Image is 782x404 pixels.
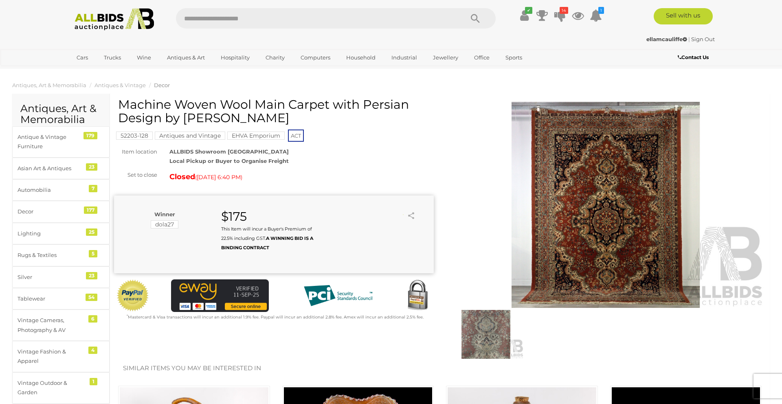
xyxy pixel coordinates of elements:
[295,51,336,64] a: Computers
[108,170,163,180] div: Set to close
[169,158,289,164] strong: Local Pickup or Buyer to Organise Freight
[171,279,269,312] img: eWAY Payment Gateway
[221,226,313,251] small: This Item will incur a Buyer's Premium of 22.5% including GST.
[155,132,225,139] a: Antiques and Vintage
[12,310,110,341] a: Vintage Cameras, Photography & AV 6
[18,378,85,397] div: Vintage Outdoor & Garden
[401,279,434,312] img: Secured by Rapid SSL
[18,185,85,195] div: Automobilia
[12,372,110,404] a: Vintage Outdoor & Garden 1
[688,36,690,42] span: |
[500,51,527,64] a: Sports
[86,163,97,171] div: 23
[94,82,146,88] a: Antiques & Vintage
[12,223,110,244] a: Lighting 25
[221,235,313,250] b: A WINNING BID IS A BINDING CONTRACT
[227,132,285,139] a: EHVA Emporium
[12,341,110,372] a: Vintage Fashion & Apparel 4
[195,174,242,180] span: ( )
[590,8,602,23] a: 1
[88,315,97,323] div: 6
[70,8,158,31] img: Allbids.com.au
[12,158,110,179] a: Asian Art & Antiques 23
[90,378,97,385] div: 1
[12,288,110,310] a: Tablewear 54
[18,207,85,216] div: Decor
[162,51,210,64] a: Antiques & Art
[646,36,688,42] a: ellamcauliffe
[12,179,110,201] a: Automobilia 7
[169,148,289,155] strong: ALLBIDS Showroom [GEOGRAPHIC_DATA]
[155,132,225,140] mark: Antiques and Vintage
[386,51,422,64] a: Industrial
[469,51,495,64] a: Office
[260,51,290,64] a: Charity
[518,8,530,23] a: ✔
[71,51,93,64] a: Cars
[654,8,713,24] a: Sell with us
[525,7,532,14] i: ✔
[71,64,140,78] a: [GEOGRAPHIC_DATA]
[446,102,766,308] img: Machine Woven Wool Main Carpet with Persian Design by Incov Adrian
[18,250,85,260] div: Rugs & Textiles
[86,294,97,301] div: 54
[12,266,110,288] a: Silver 23
[18,132,85,151] div: Antique & Vintage Furniture
[20,103,101,125] h2: Antiques, Art & Memorabilia
[89,250,97,257] div: 5
[89,185,97,192] div: 7
[448,310,524,359] img: Machine Woven Wool Main Carpet with Persian Design by Incov Adrian
[99,51,126,64] a: Trucks
[116,279,149,312] img: Official PayPal Seal
[554,8,566,23] a: 14
[678,54,709,60] b: Contact Us
[12,201,110,222] a: Decor 177
[18,347,85,366] div: Vintage Fashion & Apparel
[227,132,285,140] mark: EHVA Emporium
[215,51,255,64] a: Hospitality
[12,244,110,266] a: Rugs & Textiles 5
[88,347,97,354] div: 4
[691,36,715,42] a: Sign Out
[18,164,85,173] div: Asian Art & Antiques
[288,130,304,142] span: ACT
[18,316,85,335] div: Vintage Cameras, Photography & AV
[86,272,97,279] div: 23
[154,211,175,217] b: Winner
[678,53,711,62] a: Contact Us
[116,132,153,140] mark: 52203-128
[646,36,687,42] strong: ellamcauliffe
[18,294,85,303] div: Tablewear
[341,51,381,64] a: Household
[18,229,85,238] div: Lighting
[12,126,110,158] a: Antique & Vintage Furniture 179
[127,314,424,320] small: Mastercard & Visa transactions will incur an additional 1.9% fee. Paypal will incur an additional...
[83,132,97,139] div: 179
[123,365,757,372] h2: Similar items you may be interested in
[154,82,170,88] a: Decor
[18,272,85,282] div: Silver
[169,172,195,181] strong: Closed
[221,209,247,224] strong: $175
[108,147,163,156] div: Item location
[455,8,496,29] button: Search
[118,98,432,125] h1: Machine Woven Wool Main Carpet with Persian Design by [PERSON_NAME]
[197,173,241,181] span: [DATE] 6:40 PM
[396,211,404,219] li: Watch this item
[598,7,604,14] i: 1
[428,51,463,64] a: Jewellery
[132,51,156,64] a: Wine
[12,82,86,88] a: Antiques, Art & Memorabilia
[297,279,379,312] img: PCI DSS compliant
[151,220,178,228] mark: dola27
[560,7,568,14] i: 14
[84,206,97,214] div: 177
[116,132,153,139] a: 52203-128
[86,228,97,236] div: 25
